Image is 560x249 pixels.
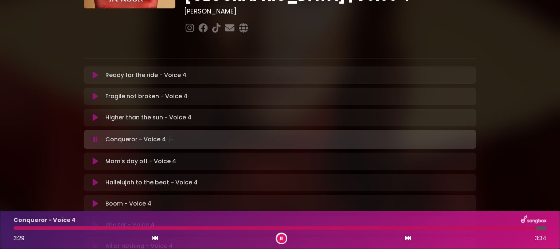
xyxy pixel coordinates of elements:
p: Conqueror - Voice 4 [13,216,75,225]
p: Conqueror - Voice 4 [105,134,176,145]
p: Hallelujah to the beat - Voice 4 [105,178,198,187]
p: Boom - Voice 4 [105,199,151,208]
img: waveform4.gif [166,134,176,145]
p: Higher than the sun - Voice 4 [105,113,191,122]
h3: [PERSON_NAME] [184,7,476,15]
span: 3:34 [535,234,547,243]
p: Ready for the ride - Voice 4 [105,71,186,80]
p: Mom's day off - Voice 4 [105,157,176,166]
span: 3:29 [13,234,24,242]
p: Fragile not broken - Voice 4 [105,92,187,101]
img: songbox-logo-white.png [521,215,547,225]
